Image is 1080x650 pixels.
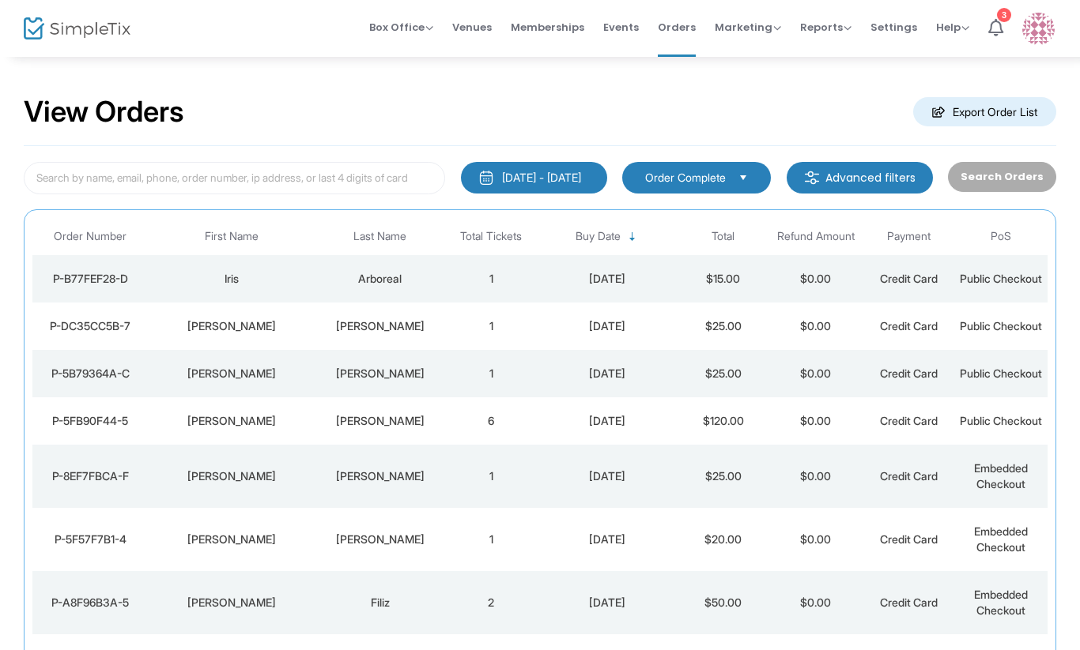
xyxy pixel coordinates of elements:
div: Filiz [319,595,441,611]
td: $0.00 [769,255,862,302]
th: Refund Amount [769,218,862,255]
span: Venues [452,7,492,47]
td: 1 [445,350,538,397]
div: Leonard Alain [153,595,312,611]
span: Marketing [715,20,781,35]
td: $120.00 [677,397,769,445]
span: Help [936,20,969,35]
td: 6 [445,397,538,445]
m-button: Advanced filters [787,162,933,193]
div: Amy [153,318,312,334]
div: P-5F57F7B1-4 [36,532,145,547]
div: Loring [153,413,312,429]
div: 9/25/2025 [542,532,673,547]
div: P-5FB90F44-5 [36,413,145,429]
div: 9/25/2025 [542,271,673,287]
m-button: Export Order List [913,97,1056,126]
div: Iris [153,271,312,287]
div: 9/25/2025 [542,468,673,484]
th: Total Tickets [445,218,538,255]
td: $0.00 [769,350,862,397]
span: Box Office [369,20,433,35]
td: 1 [445,508,538,571]
td: 1 [445,255,538,302]
span: Reports [800,20,852,35]
input: Search by name, email, phone, order number, ip address, or last 4 digits of card [24,162,445,194]
span: Credit Card [880,366,938,380]
td: $25.00 [677,350,769,397]
td: $15.00 [677,255,769,302]
div: Smith [319,532,441,547]
button: Select [732,169,754,186]
div: 9/25/2025 [542,366,673,381]
div: 9/25/2025 [542,413,673,429]
span: Buy Date [576,230,621,243]
td: $0.00 [769,302,862,350]
span: Memberships [511,7,584,47]
span: Settings [870,7,917,47]
div: P-8EF7FBCA-F [36,468,145,484]
td: $20.00 [677,508,769,571]
span: Order Number [54,230,127,243]
div: Handelsman [319,318,441,334]
span: Public Checkout [960,319,1042,333]
div: P-B77FEF28-D [36,271,145,287]
td: $25.00 [677,445,769,508]
span: Public Checkout [960,366,1042,380]
img: monthly [478,170,494,186]
span: PoS [991,230,1011,243]
div: McAlpin [319,413,441,429]
div: 9/25/2025 [542,318,673,334]
span: Credit Card [880,532,938,546]
span: Embedded Checkout [974,524,1028,554]
span: Embedded Checkout [974,461,1028,490]
td: $0.00 [769,397,862,445]
div: Arboreal [319,271,441,287]
span: Events [603,7,639,47]
img: filter [804,170,820,186]
div: P-5B79364A-C [36,366,145,381]
h2: View Orders [24,95,184,130]
button: [DATE] - [DATE] [461,162,607,193]
span: Credit Card [880,596,938,609]
td: $0.00 [769,445,862,508]
span: Credit Card [880,319,938,333]
div: Karen [153,532,312,547]
span: Credit Card [880,469,938,483]
td: $50.00 [677,571,769,634]
span: Credit Card [880,414,938,427]
div: P-A8F96B3A-5 [36,595,145,611]
span: Credit Card [880,272,938,285]
div: Gobin [319,366,441,381]
div: 3 [997,8,1011,22]
td: $0.00 [769,571,862,634]
span: Payment [887,230,931,243]
span: Embedded Checkout [974,588,1028,617]
td: 1 [445,302,538,350]
div: Terry [153,366,312,381]
span: Sortable [626,231,639,243]
span: Public Checkout [960,414,1042,427]
th: Total [677,218,769,255]
td: 1 [445,445,538,508]
td: 2 [445,571,538,634]
span: Public Checkout [960,272,1042,285]
div: Cohen [319,468,441,484]
div: [DATE] - [DATE] [502,170,581,186]
div: P-DC35CC5B-7 [36,318,145,334]
span: Orders [658,7,696,47]
div: 9/25/2025 [542,595,673,611]
span: Order Complete [645,170,726,186]
td: $0.00 [769,508,862,571]
span: First Name [205,230,259,243]
td: $25.00 [677,302,769,350]
div: Scott [153,468,312,484]
span: Last Name [353,230,406,243]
